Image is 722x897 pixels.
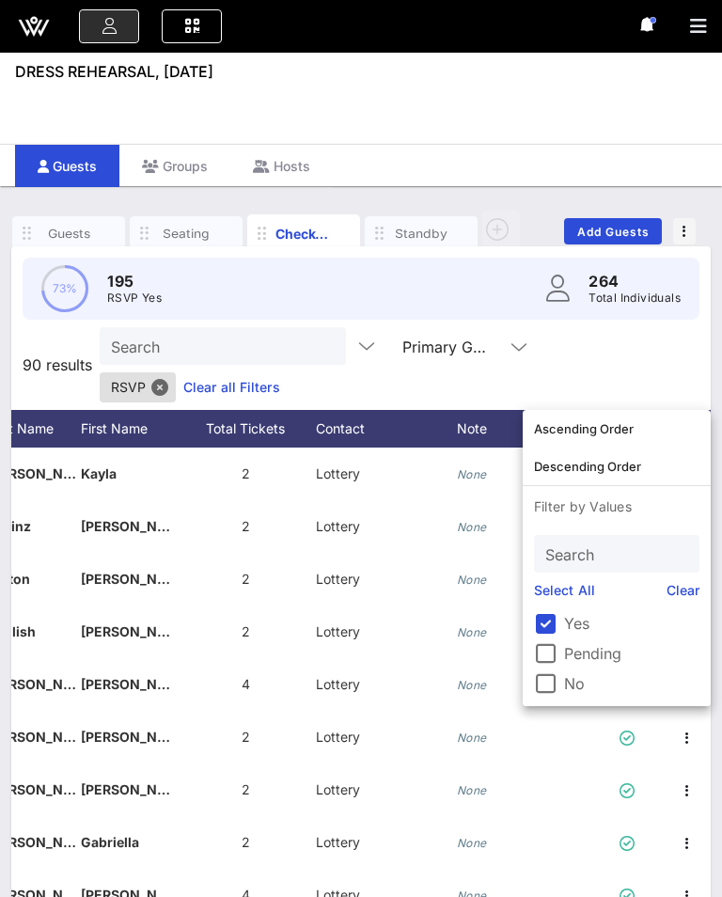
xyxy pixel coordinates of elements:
[119,145,230,187] div: Groups
[81,623,192,639] span: [PERSON_NAME]
[175,500,316,553] div: 2
[81,729,192,745] span: [PERSON_NAME]
[81,465,117,481] span: Kayla
[107,270,162,292] p: 195
[534,580,595,601] a: Select All
[316,571,360,587] span: Lottery
[230,145,333,187] div: Hosts
[175,658,316,711] div: 4
[564,218,662,244] button: Add Guests
[564,614,699,633] label: Yes
[111,372,165,402] span: RSVP
[402,338,494,355] div: Primary Guests
[316,834,360,850] span: Lottery
[107,289,162,307] p: RSVP Yes
[81,518,192,534] span: [PERSON_NAME]
[316,729,360,745] span: Lottery
[275,224,332,244] div: Check-In
[534,459,699,474] div: Descending Order
[175,711,316,763] div: 2
[81,571,192,587] span: [PERSON_NAME]
[81,781,192,797] span: [PERSON_NAME]
[151,379,168,396] button: Close
[457,731,487,745] i: None
[316,623,360,639] span: Lottery
[175,816,316,869] div: 2
[457,520,487,534] i: None
[457,678,487,692] i: None
[316,781,360,797] span: Lottery
[667,580,700,601] a: Clear
[391,327,541,365] div: Primary Guests
[393,225,449,243] div: Standby
[589,270,681,292] p: 264
[175,553,316,606] div: 2
[183,377,280,398] a: Clear all Filters
[175,763,316,816] div: 2
[564,644,699,663] label: Pending
[175,448,316,500] div: 2
[175,606,316,658] div: 2
[316,676,360,692] span: Lottery
[457,836,487,850] i: None
[457,783,487,797] i: None
[40,225,97,243] div: Guests
[15,60,213,83] span: DRESS REHEARSAL, [DATE]
[457,467,487,481] i: None
[589,289,681,307] p: Total Individuals
[457,625,487,639] i: None
[81,410,175,448] div: First Name
[576,225,651,239] span: Add Guests
[15,145,119,187] div: Guests
[564,674,699,693] label: No
[534,421,699,436] div: Ascending Order
[175,410,316,448] div: Total Tickets
[316,465,360,481] span: Lottery
[523,486,711,527] p: Filter by Values
[457,410,598,448] div: Note
[316,410,457,448] div: Contact
[316,518,360,534] span: Lottery
[81,834,139,850] span: Gabriella
[457,573,487,587] i: None
[81,676,192,692] span: [PERSON_NAME]
[158,225,214,243] div: Seating
[23,354,92,376] span: 90 results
